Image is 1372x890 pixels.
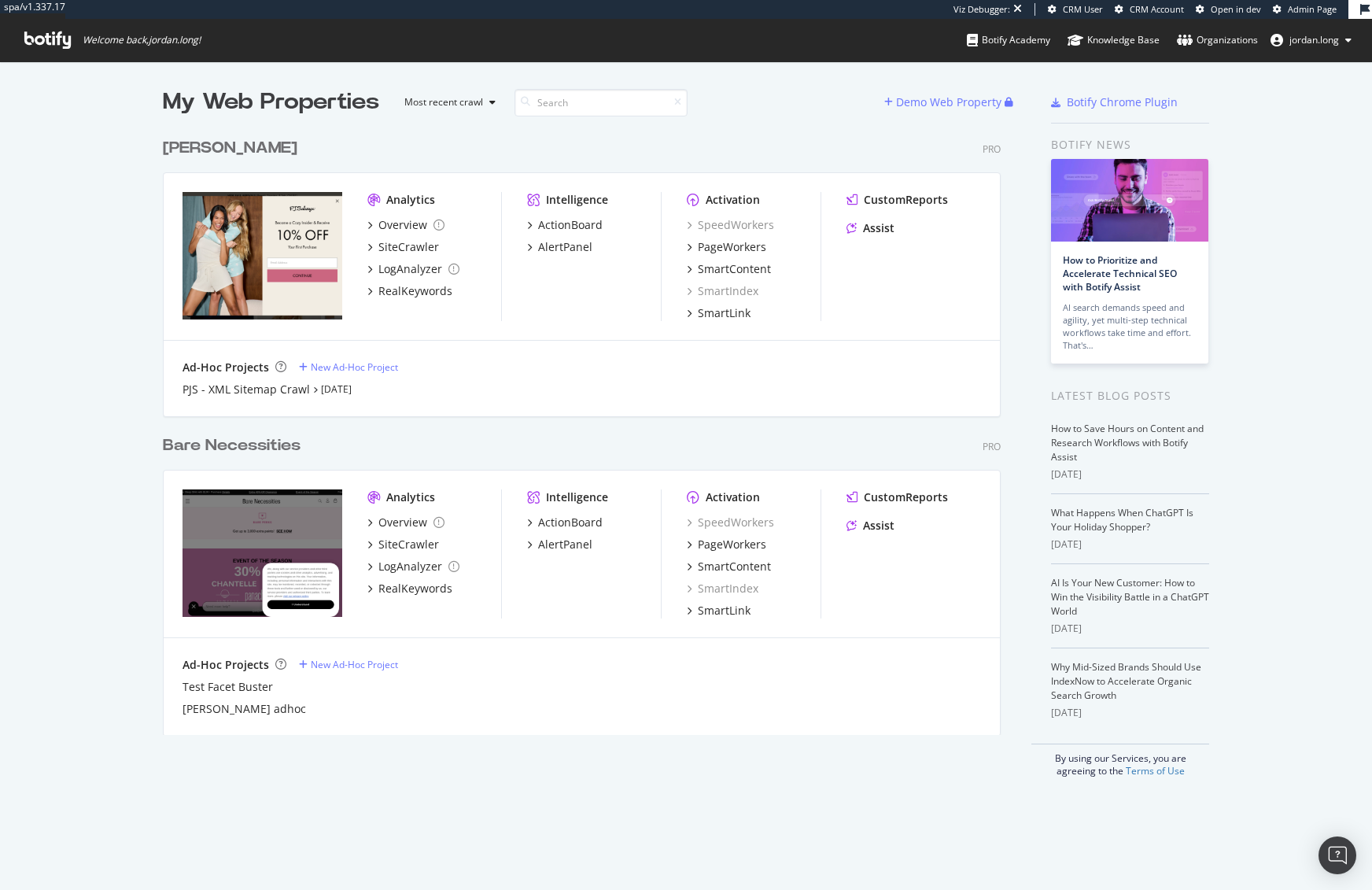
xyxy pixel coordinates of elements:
[1196,3,1261,16] a: Open in dev
[1177,32,1258,48] div: Organizations
[687,537,766,552] a: PageWorkers
[953,3,1010,16] div: Viz Debugger:
[183,382,310,397] a: PJS - XML Sitemap Crawl
[967,32,1050,48] div: Botify Academy
[1319,836,1356,874] div: Open Intercom Messenger
[299,360,398,374] a: New Ad-Hoc Project
[1177,19,1258,61] a: Organizations
[378,559,442,574] div: LogAnalyzer
[386,192,435,208] div: Analytics
[183,192,342,319] img: www.pjsalvage.com
[983,440,1001,453] div: Pro
[367,217,444,233] a: Overview
[183,701,306,717] div: [PERSON_NAME] adhoc
[1031,744,1209,777] div: By using our Services, you are agreeing to the
[1063,301,1197,352] div: AI search demands speed and agility, yet multi-step technical workflows take time and effort. Tha...
[698,559,771,574] div: SmartContent
[378,239,439,255] div: SiteCrawler
[687,515,774,530] a: SpeedWorkers
[698,537,766,552] div: PageWorkers
[698,305,751,321] div: SmartLink
[1126,764,1185,777] a: Terms of Use
[1051,387,1209,404] div: Latest Blog Posts
[1115,3,1184,16] a: CRM Account
[706,192,760,208] div: Activation
[527,217,603,233] a: ActionBoard
[538,537,592,552] div: AlertPanel
[1051,506,1193,534] a: What Happens When ChatGPT Is Your Holiday Shopper?
[1130,3,1184,15] span: CRM Account
[546,192,608,208] div: Intelligence
[1051,159,1208,242] img: How to Prioritize and Accelerate Technical SEO with Botify Assist
[163,118,1013,735] div: grid
[163,137,297,160] div: [PERSON_NAME]
[367,537,439,552] a: SiteCrawler
[687,261,771,277] a: SmartContent
[967,19,1050,61] a: Botify Academy
[546,489,608,505] div: Intelligence
[896,94,1001,110] div: Demo Web Property
[311,658,398,671] div: New Ad-Hoc Project
[538,515,603,530] div: ActionBoard
[983,142,1001,156] div: Pro
[687,239,766,255] a: PageWorkers
[163,87,379,118] div: My Web Properties
[1288,3,1337,15] span: Admin Page
[1051,660,1201,702] a: Why Mid-Sized Brands Should Use IndexNow to Accelerate Organic Search Growth
[1063,253,1177,294] a: How to Prioritize and Accelerate Technical SEO with Botify Assist
[367,559,459,574] a: LogAnalyzer
[698,603,751,619] div: SmartLink
[392,90,502,115] button: Most recent crawl
[367,581,452,596] a: RealKeywords
[1051,136,1209,153] div: Botify news
[1067,94,1178,110] div: Botify Chrome Plugin
[386,489,435,505] div: Analytics
[846,518,894,534] a: Assist
[864,192,948,208] div: CustomReports
[1063,3,1103,15] span: CRM User
[163,434,307,457] a: Bare Necessities
[538,217,603,233] div: ActionBoard
[378,581,452,596] div: RealKeywords
[83,34,201,46] span: Welcome back, jordan.long !
[527,239,592,255] a: AlertPanel
[299,658,398,671] a: New Ad-Hoc Project
[183,489,342,617] img: Bare Necessities
[527,537,592,552] a: AlertPanel
[1051,576,1209,618] a: AI Is Your New Customer: How to Win the Visibility Battle in a ChatGPT World
[378,217,427,233] div: Overview
[1051,706,1209,720] div: [DATE]
[514,89,688,116] input: Search
[864,489,948,505] div: CustomReports
[687,603,751,619] a: SmartLink
[687,217,774,233] a: SpeedWorkers
[163,137,304,160] a: [PERSON_NAME]
[698,261,771,277] div: SmartContent
[1068,19,1160,61] a: Knowledge Base
[183,360,269,375] div: Ad-Hoc Projects
[367,261,459,277] a: LogAnalyzer
[404,98,483,107] div: Most recent crawl
[1258,28,1364,53] button: jordan.long
[378,283,452,299] div: RealKeywords
[1051,537,1209,552] div: [DATE]
[846,489,948,505] a: CustomReports
[538,239,592,255] div: AlertPanel
[1289,33,1339,46] span: jordan.long
[183,657,269,673] div: Ad-Hoc Projects
[367,515,444,530] a: Overview
[884,90,1005,115] button: Demo Web Property
[687,283,758,299] a: SmartIndex
[1051,94,1178,110] a: Botify Chrome Plugin
[183,679,273,695] a: Test Facet Buster
[698,239,766,255] div: PageWorkers
[687,581,758,596] a: SmartIndex
[378,537,439,552] div: SiteCrawler
[1211,3,1261,15] span: Open in dev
